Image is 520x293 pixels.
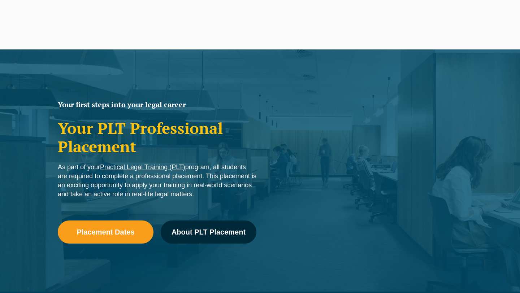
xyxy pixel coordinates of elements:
[58,220,153,244] a: Placement Dates
[58,119,256,156] h1: Your PLT Professional Placement
[58,163,256,198] span: As part of your program, all students are required to complete a professional placement. This pla...
[58,101,256,108] h2: Your first steps into your legal career
[172,228,246,236] span: About PLT Placement
[77,228,134,236] span: Placement Dates
[161,220,256,244] a: About PLT Placement
[100,163,185,171] a: Practical Legal Training (PLT)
